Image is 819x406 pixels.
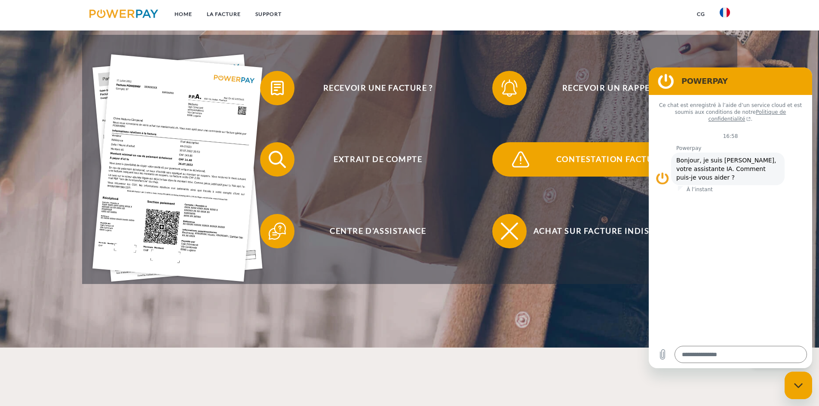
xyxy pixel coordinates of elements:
button: Recevoir un rappel? [492,71,716,105]
span: Recevoir une facture ? [273,71,483,105]
a: CG [690,6,712,22]
a: Home [167,6,199,22]
img: fr [720,7,730,18]
span: Achat sur facture indisponible [505,214,715,248]
iframe: Bouton de lancement de la fenêtre de messagerie, conversation en cours [785,372,812,399]
button: Centre d'assistance [260,214,484,248]
img: qb_help.svg [267,220,288,242]
img: qb_search.svg [267,149,288,170]
img: logo-powerpay.svg [89,9,159,18]
span: Extrait de compte [273,142,483,177]
img: qb_bill.svg [267,77,288,99]
button: Extrait de compte [260,142,484,177]
button: Recevoir une facture ? [260,71,484,105]
img: qb_bell.svg [499,77,520,99]
img: single_invoice_powerpay_fr.jpg [92,55,263,282]
img: qb_close.svg [499,220,520,242]
button: Contestation Facture [492,142,716,177]
span: Recevoir un rappel? [505,71,715,105]
a: Support [248,6,289,22]
button: Achat sur facture indisponible [492,214,716,248]
span: Contestation Facture [505,142,715,177]
a: LA FACTURE [199,6,248,22]
span: Centre d'assistance [273,214,483,248]
img: qb_warning.svg [510,149,531,170]
iframe: Fenêtre de messagerie [649,67,812,368]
